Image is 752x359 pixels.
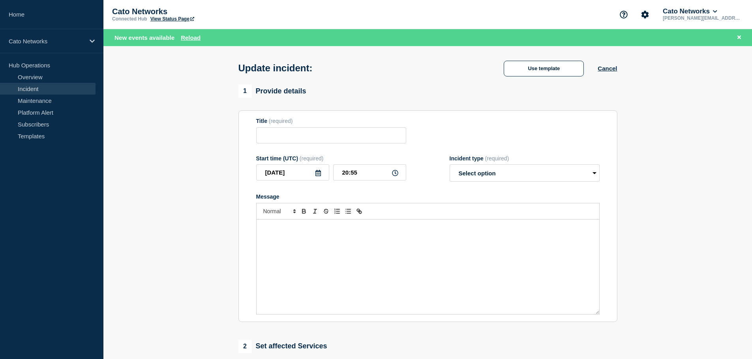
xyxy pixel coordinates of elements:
[257,219,599,314] div: Message
[300,155,324,162] span: (required)
[9,38,84,45] p: Cato Networks
[450,155,600,162] div: Incident type
[238,84,306,98] div: Provide details
[333,164,406,180] input: HH:MM
[504,61,584,76] button: Use template
[256,193,600,200] div: Message
[615,6,632,23] button: Support
[238,340,252,353] span: 2
[150,16,194,22] a: View Status Page
[450,164,600,182] select: Incident type
[343,206,354,216] button: Toggle bulleted list
[661,15,743,21] p: [PERSON_NAME][EMAIL_ADDRESS][PERSON_NAME][DOMAIN_NAME]
[598,65,617,72] button: Cancel
[661,7,719,15] button: Cato Networks
[298,206,309,216] button: Toggle bold text
[256,164,329,180] input: YYYY-MM-DD
[256,155,406,162] div: Start time (UTC)
[321,206,332,216] button: Toggle strikethrough text
[238,63,313,74] h1: Update incident:
[269,118,293,124] span: (required)
[112,16,147,22] p: Connected Hub
[354,206,365,216] button: Toggle link
[485,155,509,162] span: (required)
[181,34,201,41] button: Reload
[637,6,653,23] button: Account settings
[256,118,406,124] div: Title
[260,206,298,216] span: Font size
[114,34,174,41] span: New events available
[238,84,252,98] span: 1
[238,340,327,353] div: Set affected Services
[112,7,270,16] p: Cato Networks
[256,127,406,143] input: Title
[309,206,321,216] button: Toggle italic text
[332,206,343,216] button: Toggle ordered list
